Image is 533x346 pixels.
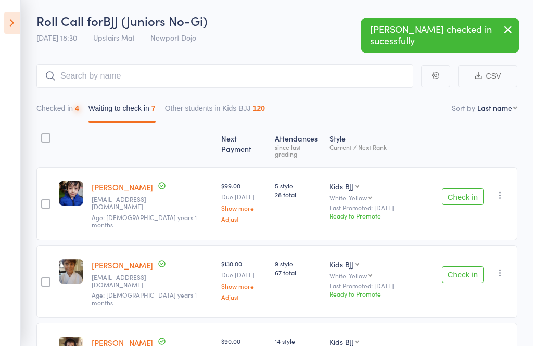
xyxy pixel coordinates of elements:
[150,32,196,43] span: Newport Dojo
[92,213,197,229] span: Age: [DEMOGRAPHIC_DATA] years 1 months
[275,259,321,268] span: 9 style
[92,260,153,271] a: [PERSON_NAME]
[442,188,484,205] button: Check in
[221,181,266,222] div: $99.00
[325,128,438,162] div: Style
[103,12,207,29] span: BJJ (Juniors No-Gi)
[92,196,159,211] small: jasonliong76@gmail.com
[59,181,83,206] img: image1613701969.png
[59,259,83,284] img: image1617416583.png
[275,268,321,277] span: 67 total
[92,182,153,193] a: [PERSON_NAME]
[92,274,159,289] small: abigaillunt70@gmail.com
[221,283,266,289] a: Show more
[36,99,79,123] button: Checked in4
[275,144,321,157] div: since last grading
[75,104,79,112] div: 4
[151,104,156,112] div: 7
[477,102,512,113] div: Last name
[221,259,266,300] div: $130.00
[275,181,321,190] span: 5 style
[271,128,325,162] div: Atten­dances
[452,102,475,113] label: Sort by
[349,194,367,201] div: Yellow
[221,215,266,222] a: Adjust
[36,12,103,29] span: Roll Call for
[329,144,434,150] div: Current / Next Rank
[329,282,434,289] small: Last Promoted: [DATE]
[349,272,367,279] div: Yellow
[221,293,266,300] a: Adjust
[221,271,266,278] small: Due [DATE]
[329,194,434,201] div: White
[329,289,434,298] div: Ready to Promote
[92,290,197,306] span: Age: [DEMOGRAPHIC_DATA] years 1 months
[93,32,134,43] span: Upstairs Mat
[275,337,321,345] span: 14 style
[329,211,434,220] div: Ready to Promote
[221,204,266,211] a: Show more
[329,181,354,191] div: Kids BJJ
[329,204,434,211] small: Last Promoted: [DATE]
[88,99,156,123] button: Waiting to check in7
[329,259,354,270] div: Kids BJJ
[458,65,517,87] button: CSV
[253,104,265,112] div: 120
[217,128,270,162] div: Next Payment
[36,32,77,43] span: [DATE] 18:30
[361,18,519,53] div: [PERSON_NAME] checked in sucessfully
[36,64,413,88] input: Search by name
[165,99,265,123] button: Other students in Kids BJJ120
[329,272,434,279] div: White
[221,193,266,200] small: Due [DATE]
[442,266,484,283] button: Check in
[275,190,321,199] span: 28 total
